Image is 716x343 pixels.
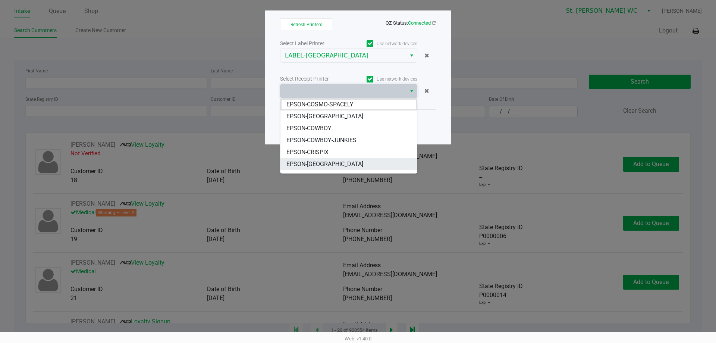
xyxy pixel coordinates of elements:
span: QZ Status: [386,20,436,26]
button: Select [406,84,417,98]
button: Select [406,49,417,62]
span: EPSON-COSMO-SPACELY [286,100,354,109]
label: Use network devices [349,76,417,82]
span: Connected [408,20,431,26]
label: Use network devices [349,40,417,47]
span: Refresh Printers [291,22,322,27]
div: Select Label Printer [280,40,349,47]
span: EPSON-[GEOGRAPHIC_DATA] [286,112,363,121]
span: LABEL-[GEOGRAPHIC_DATA] [285,51,402,60]
span: EPSON-[GEOGRAPHIC_DATA] [286,160,363,169]
span: EPSON-COWBOY [286,124,332,133]
button: Refresh Printers [280,18,332,30]
div: Select Receipt Printer [280,75,349,83]
span: EPSON-CRISPIX [286,148,329,157]
span: EPSON-CROOKEDX [286,172,337,181]
span: EPSON-COWBOY-JUNKIES [286,136,357,145]
span: Web: v1.40.0 [345,336,371,342]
